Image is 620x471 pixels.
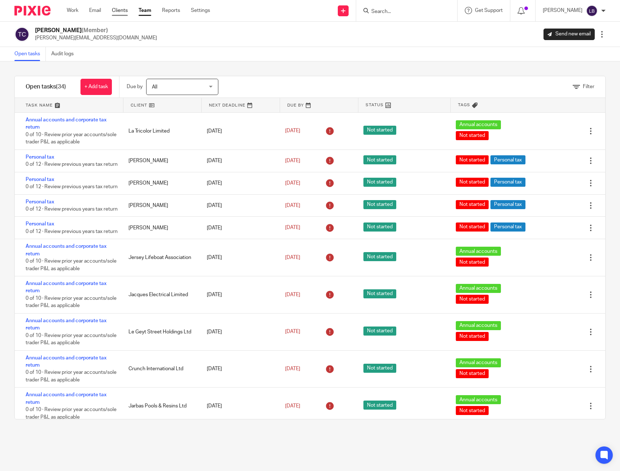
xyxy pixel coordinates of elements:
[26,83,66,91] h1: Open tasks
[26,407,117,420] span: 0 of 10 · Review prior year accounts/sole trader P&L as applicable
[121,288,200,302] div: Jacques Electrical Limited
[26,259,117,271] span: 0 of 10 · Review prior year accounts/sole trader P&L as applicable
[490,200,525,209] span: Personal tax
[26,199,54,204] a: Personal tax
[121,399,200,413] div: Jarbas Pools & Resins Ltd
[121,154,200,168] div: [PERSON_NAME]
[35,34,157,42] p: [PERSON_NAME][EMAIL_ADDRESS][DOMAIN_NAME]
[456,295,489,304] span: Not started
[200,288,278,302] div: [DATE]
[363,200,396,209] span: Not started
[363,401,396,410] span: Not started
[543,29,595,40] a: Send new email
[121,362,200,376] div: Crunch International Ltd
[200,362,278,376] div: [DATE]
[200,221,278,235] div: [DATE]
[456,247,501,256] span: Annual accounts
[363,252,396,261] span: Not started
[456,395,501,404] span: Annual accounts
[456,332,489,341] span: Not started
[26,244,106,256] a: Annual accounts and corporate tax return
[456,178,489,187] span: Not started
[456,155,489,164] span: Not started
[200,124,278,138] div: [DATE]
[456,284,501,293] span: Annual accounts
[26,318,106,330] a: Annual accounts and corporate tax return
[200,154,278,168] div: [DATE]
[200,176,278,190] div: [DATE]
[14,47,46,61] a: Open tasks
[35,27,157,34] h2: [PERSON_NAME]
[112,7,128,14] a: Clients
[285,129,300,134] span: [DATE]
[67,7,78,14] a: Work
[458,102,470,108] span: Tags
[363,222,396,232] span: Not started
[363,289,396,298] span: Not started
[139,7,151,14] a: Team
[200,325,278,339] div: [DATE]
[162,7,180,14] a: Reports
[152,85,157,90] span: All
[26,207,118,212] span: 0 of 12 · Review previous years tax return
[366,102,384,108] span: Status
[285,292,300,297] span: [DATE]
[26,155,54,160] a: Personal tax
[14,6,51,16] img: Pixie
[26,117,106,130] a: Annual accounts and corporate tax return
[285,366,300,371] span: [DATE]
[26,370,117,383] span: 0 of 10 · Review prior year accounts/sole trader P&L as applicable
[490,222,525,232] span: Personal tax
[26,333,117,346] span: 0 of 10 · Review prior year accounts/sole trader P&L as applicable
[456,358,501,367] span: Annual accounts
[127,83,143,90] p: Due by
[80,79,112,95] a: + Add task
[285,255,300,260] span: [DATE]
[82,27,108,33] span: (Member)
[89,7,101,14] a: Email
[456,200,489,209] span: Not started
[26,162,118,167] span: 0 of 12 · Review previous years tax return
[586,5,598,17] img: svg%3E
[490,178,525,187] span: Personal tax
[490,155,525,164] span: Personal tax
[26,281,106,293] a: Annual accounts and corporate tax return
[121,325,200,339] div: Le Geyt Street Holdings Ltd
[456,321,501,330] span: Annual accounts
[285,329,300,334] span: [DATE]
[26,221,54,226] a: Personal tax
[456,369,489,378] span: Not started
[371,9,436,15] input: Search
[363,126,396,135] span: Not started
[456,131,489,140] span: Not started
[121,250,200,265] div: Jersey Lifeboat Association
[475,8,503,13] span: Get Support
[26,184,118,189] span: 0 of 12 · Review previous years tax return
[121,198,200,213] div: [PERSON_NAME]
[285,158,300,163] span: [DATE]
[26,177,54,182] a: Personal tax
[121,124,200,138] div: La Tricolor Limited
[200,198,278,213] div: [DATE]
[191,7,210,14] a: Settings
[200,250,278,265] div: [DATE]
[14,27,30,42] img: svg%3E
[121,176,200,190] div: [PERSON_NAME]
[456,406,489,415] span: Not started
[26,229,118,234] span: 0 of 12 · Review previous years tax return
[583,84,594,89] span: Filter
[200,399,278,413] div: [DATE]
[56,84,66,90] span: (34)
[363,155,396,164] span: Not started
[543,7,582,14] p: [PERSON_NAME]
[121,221,200,235] div: [PERSON_NAME]
[51,47,79,61] a: Audit logs
[363,178,396,187] span: Not started
[26,392,106,405] a: Annual accounts and corporate tax return
[456,258,489,267] span: Not started
[285,181,300,186] span: [DATE]
[26,355,106,368] a: Annual accounts and corporate tax return
[285,203,300,208] span: [DATE]
[456,222,489,232] span: Not started
[285,225,300,230] span: [DATE]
